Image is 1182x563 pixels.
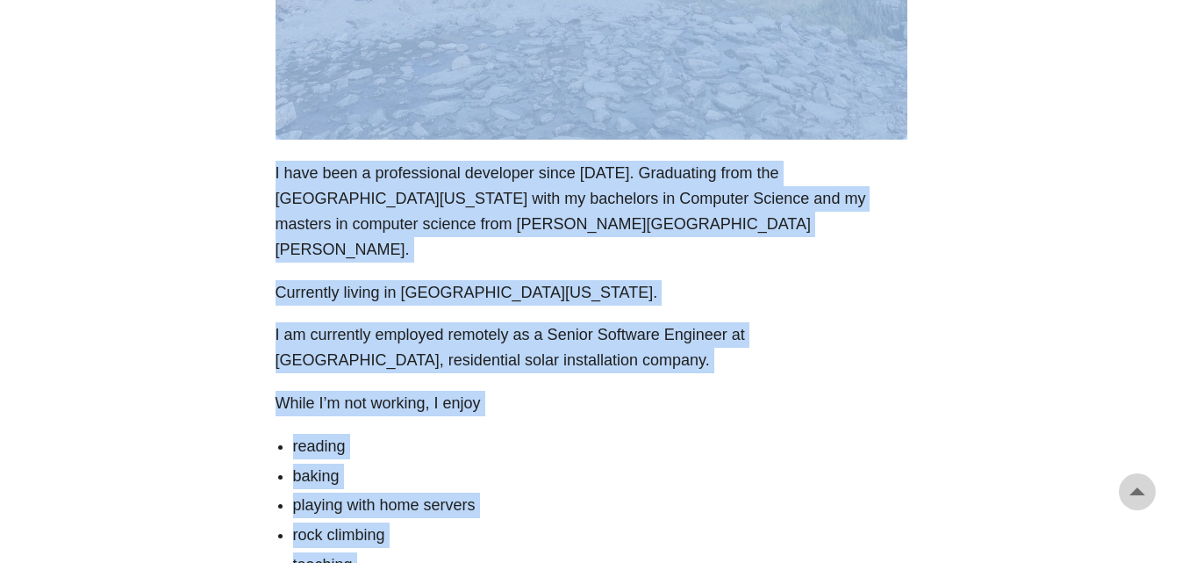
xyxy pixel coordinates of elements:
[293,434,907,459] li: reading
[276,322,907,373] p: I am currently employed remotely as a Senior Software Engineer at [GEOGRAPHIC_DATA], residential ...
[293,493,907,518] li: playing with home servers
[276,280,907,306] p: Currently living in [GEOGRAPHIC_DATA][US_STATE].
[293,464,907,489] li: baking
[276,161,907,262] p: I have been a professional developer since [DATE]. Graduating from the [GEOGRAPHIC_DATA][US_STATE...
[1119,473,1156,510] a: go to top
[276,391,907,416] p: While I’m not working, I enjoy
[293,523,907,548] li: rock climbing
